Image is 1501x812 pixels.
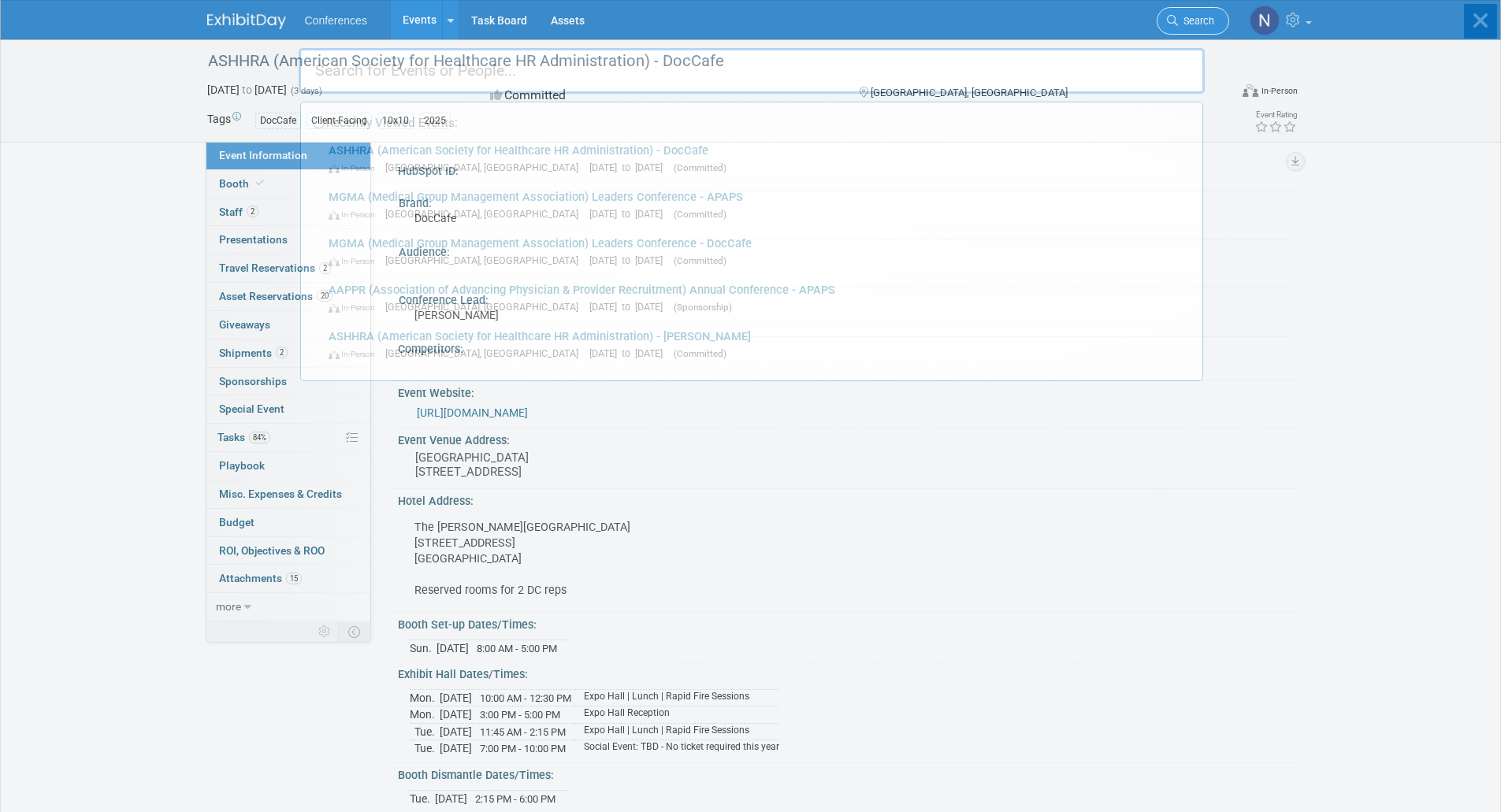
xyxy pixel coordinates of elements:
span: In-Person [329,163,382,173]
span: [GEOGRAPHIC_DATA], [GEOGRAPHIC_DATA] [385,347,586,359]
a: ASHHRA (American Society for Healthcare HR Administration) - [PERSON_NAME] In-Person [GEOGRAPHIC_... [321,322,1194,368]
a: MGMA (Medical Group Management Association) Leaders Conference - DocCafe In-Person [GEOGRAPHIC_DA... [321,229,1194,275]
span: In-Person [329,302,382,313]
span: [DATE] to [DATE] [589,301,671,313]
span: (Committed) [674,162,726,173]
input: Search for Events or People... [299,48,1205,94]
a: ASHHRA (American Society for Healthcare HR Administration) - DocCafe In-Person [GEOGRAPHIC_DATA],... [321,136,1194,182]
span: [GEOGRAPHIC_DATA], [GEOGRAPHIC_DATA] [385,254,586,266]
span: [DATE] to [DATE] [589,161,671,173]
span: [DATE] to [DATE] [589,347,671,359]
span: (Committed) [674,348,726,359]
a: AAPPR (Association of Advancing Physician & Provider Recruitment) Annual Conference - APAPS In-Pe... [321,276,1194,321]
span: [GEOGRAPHIC_DATA], [GEOGRAPHIC_DATA] [385,161,586,173]
span: [DATE] to [DATE] [589,208,671,220]
div: Recently Viewed Events: [309,102,1194,136]
span: In-Person [329,256,382,266]
span: (Sponsorship) [674,302,732,313]
span: In-Person [329,349,382,359]
span: (Committed) [674,209,726,220]
a: MGMA (Medical Group Management Association) Leaders Conference - APAPS In-Person [GEOGRAPHIC_DATA... [321,183,1194,228]
span: [DATE] to [DATE] [589,254,671,266]
span: (Committed) [674,255,726,266]
span: [GEOGRAPHIC_DATA], [GEOGRAPHIC_DATA] [385,301,586,313]
span: [GEOGRAPHIC_DATA], [GEOGRAPHIC_DATA] [385,208,586,220]
span: In-Person [329,209,382,220]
